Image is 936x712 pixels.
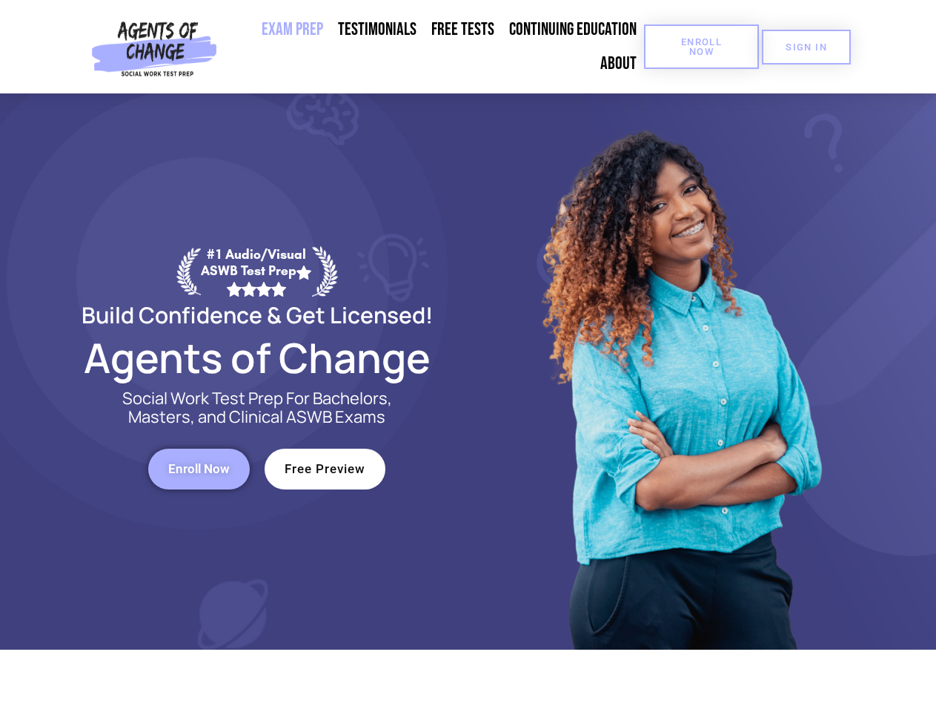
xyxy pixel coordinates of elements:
span: Free Preview [285,463,365,475]
a: Continuing Education [502,13,644,47]
a: Enroll Now [148,449,250,489]
a: About [593,47,644,81]
span: Enroll Now [168,463,230,475]
h2: Agents of Change [46,340,468,375]
p: Social Work Test Prep For Bachelors, Masters, and Clinical ASWB Exams [105,389,409,426]
a: Exam Prep [254,13,331,47]
h2: Build Confidence & Get Licensed! [46,304,468,326]
a: Testimonials [331,13,424,47]
a: SIGN IN [762,30,851,65]
img: Website Image 1 (1) [531,93,828,650]
nav: Menu [223,13,644,81]
a: Enroll Now [644,24,759,69]
span: Enroll Now [668,37,735,56]
a: Free Preview [265,449,385,489]
div: #1 Audio/Visual ASWB Test Prep [201,246,312,296]
span: SIGN IN [786,42,827,52]
a: Free Tests [424,13,502,47]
